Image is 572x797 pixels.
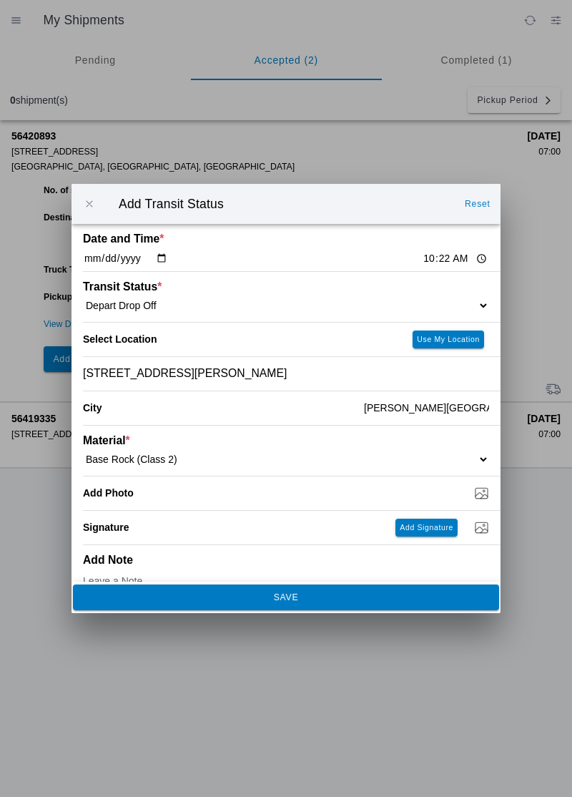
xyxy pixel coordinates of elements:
ion-button: Reset [459,192,496,215]
ion-button: Add Signature [395,519,458,537]
ion-label: Date and Time [83,233,388,245]
ion-button: Use My Location [413,331,484,348]
span: [STREET_ADDRESS][PERSON_NAME] [83,367,287,380]
label: Select Location [83,333,157,345]
label: Signature [83,522,129,533]
ion-label: City [83,402,352,414]
ion-label: Transit Status [83,280,388,293]
ion-label: Add Note [83,554,388,567]
ion-title: Add Transit Status [104,197,458,212]
ion-label: Material [83,434,388,447]
ion-button: SAVE [73,585,499,610]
